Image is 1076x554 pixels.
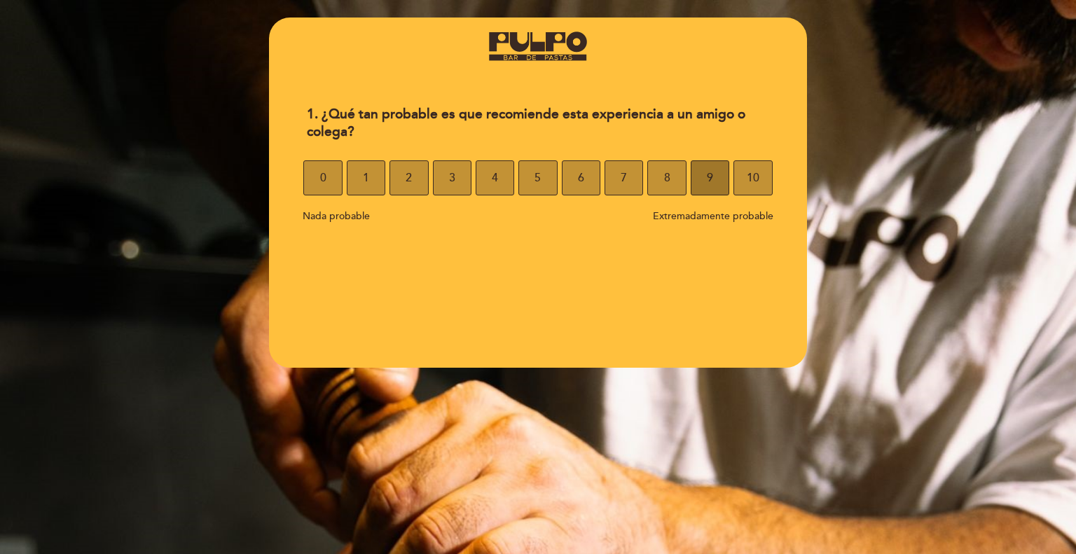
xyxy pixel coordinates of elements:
[449,158,455,198] span: 3
[433,160,471,195] button: 3
[664,158,670,198] span: 8
[733,160,772,195] button: 10
[562,160,600,195] button: 6
[476,160,514,195] button: 4
[347,160,385,195] button: 1
[389,160,428,195] button: 2
[605,160,643,195] button: 7
[647,160,686,195] button: 8
[492,158,498,198] span: 4
[489,32,587,61] img: header_1751648248.jpeg
[707,158,713,198] span: 9
[296,97,780,149] div: 1. ¿Qué tan probable es que recomiende esta experiencia a un amigo o colega?
[621,158,627,198] span: 7
[303,160,342,195] button: 0
[303,210,370,222] span: Nada probable
[578,158,584,198] span: 6
[320,158,326,198] span: 0
[518,160,557,195] button: 5
[747,158,759,198] span: 10
[534,158,541,198] span: 5
[406,158,412,198] span: 2
[363,158,369,198] span: 1
[653,210,773,222] span: Extremadamente probable
[691,160,729,195] button: 9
